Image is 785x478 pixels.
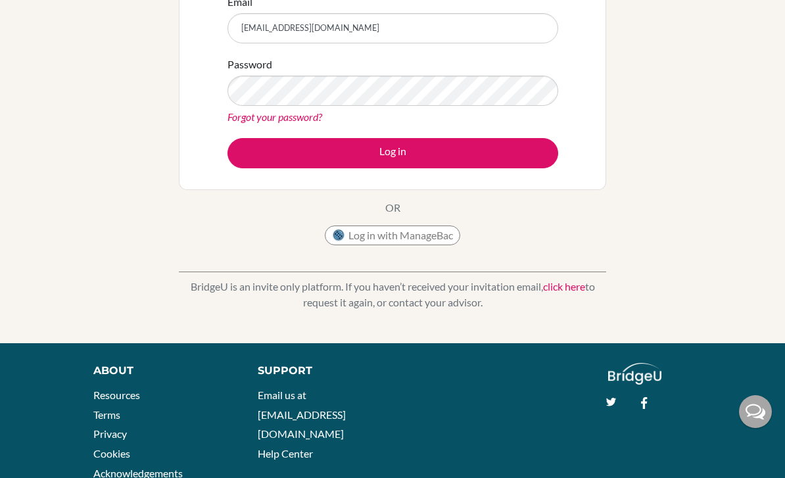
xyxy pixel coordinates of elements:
a: Privacy [93,427,127,440]
label: Password [227,57,272,72]
div: Support [258,363,380,379]
div: About [93,363,228,379]
img: logo_white@2x-f4f0deed5e89b7ecb1c2cc34c3e3d731f90f0f143d5ea2071677605dd97b5244.png [608,363,661,385]
a: Resources [93,389,140,401]
button: Log in [227,138,558,168]
a: Help Center [258,447,313,460]
p: OR [385,200,400,216]
span: Help [30,9,57,21]
p: BridgeU is an invite only platform. If you haven’t received your invitation email, to request it ... [179,279,606,310]
a: Terms [93,408,120,421]
a: click here [543,280,585,293]
a: Email us at [EMAIL_ADDRESS][DOMAIN_NAME] [258,389,346,440]
a: Cookies [93,447,130,460]
button: Log in with ManageBac [325,226,460,245]
a: Forgot your password? [227,110,322,123]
